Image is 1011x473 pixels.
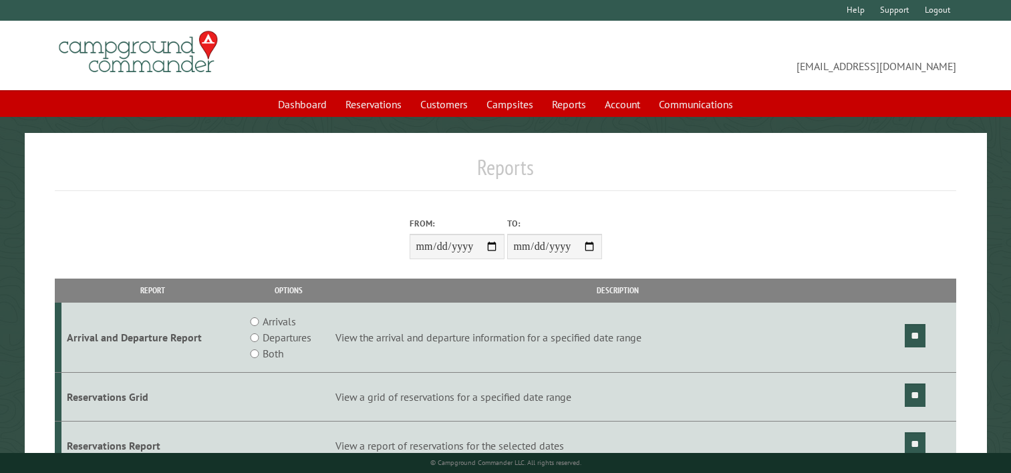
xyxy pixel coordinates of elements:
[333,373,903,422] td: View a grid of reservations for a specified date range
[55,26,222,78] img: Campground Commander
[478,92,541,117] a: Campsites
[263,329,311,345] label: Departures
[544,92,594,117] a: Reports
[333,421,903,470] td: View a report of reservations for the selected dates
[412,92,476,117] a: Customers
[263,313,296,329] label: Arrivals
[61,303,245,373] td: Arrival and Departure Report
[333,279,903,302] th: Description
[245,279,333,302] th: Options
[263,345,283,361] label: Both
[507,217,602,230] label: To:
[270,92,335,117] a: Dashboard
[597,92,648,117] a: Account
[61,373,245,422] td: Reservations Grid
[430,458,581,467] small: © Campground Commander LLC. All rights reserved.
[651,92,741,117] a: Communications
[61,279,245,302] th: Report
[337,92,410,117] a: Reservations
[410,217,504,230] label: From:
[55,154,956,191] h1: Reports
[333,303,903,373] td: View the arrival and departure information for a specified date range
[61,421,245,470] td: Reservations Report
[506,37,957,74] span: [EMAIL_ADDRESS][DOMAIN_NAME]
